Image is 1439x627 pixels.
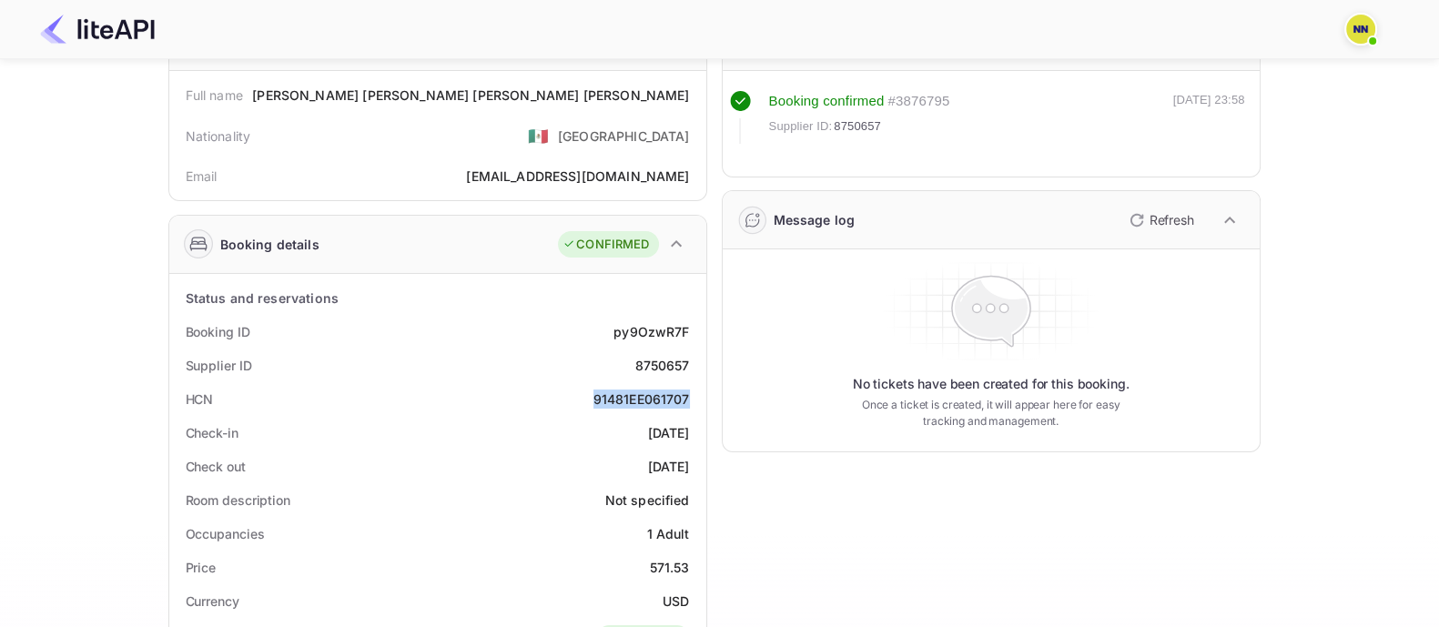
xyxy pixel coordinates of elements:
[186,423,238,442] div: Check-in
[186,524,265,543] div: Occupancies
[186,126,251,146] div: Nationality
[887,91,949,112] div: # 3876795
[650,558,690,577] div: 571.53
[558,126,690,146] div: [GEOGRAPHIC_DATA]
[1346,15,1375,44] img: N/A N/A
[186,288,339,308] div: Status and reservations
[853,375,1130,393] p: No tickets have been created for this booking.
[186,389,214,409] div: HCN
[466,167,689,186] div: [EMAIL_ADDRESS][DOMAIN_NAME]
[186,592,239,611] div: Currency
[605,490,690,510] div: Not specified
[1119,206,1201,235] button: Refresh
[562,236,649,254] div: CONFIRMED
[834,117,881,136] span: 8750657
[634,356,689,375] div: 8750657
[186,490,290,510] div: Room description
[186,322,250,341] div: Booking ID
[646,524,689,543] div: 1 Adult
[528,119,549,152] span: United States
[186,356,252,375] div: Supplier ID
[1150,210,1194,229] p: Refresh
[613,322,689,341] div: py9OzwR7F
[186,167,218,186] div: Email
[186,457,246,476] div: Check out
[774,210,856,229] div: Message log
[769,91,885,112] div: Booking confirmed
[1173,91,1245,144] div: [DATE] 23:58
[186,558,217,577] div: Price
[663,592,689,611] div: USD
[769,117,833,136] span: Supplier ID:
[186,86,243,105] div: Full name
[847,397,1135,430] p: Once a ticket is created, it will appear here for easy tracking and management.
[252,86,689,105] div: [PERSON_NAME] [PERSON_NAME] [PERSON_NAME] [PERSON_NAME]
[648,423,690,442] div: [DATE]
[220,235,319,254] div: Booking details
[648,457,690,476] div: [DATE]
[593,389,690,409] div: 91481EE061707
[40,15,155,44] img: LiteAPI Logo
